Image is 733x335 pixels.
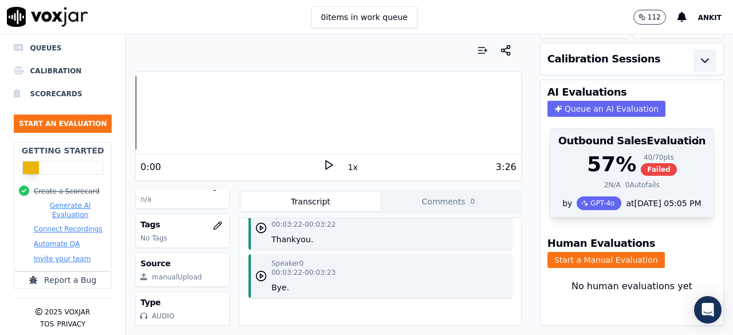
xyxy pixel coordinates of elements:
h2: Getting Started [22,145,104,156]
a: Queues [14,37,112,60]
h3: Human Evaluations [547,238,655,249]
button: Start an Evaluation [14,115,112,133]
div: manualUpload [152,273,202,282]
p: 2025 Voxjar [45,308,90,317]
p: 00:03:22 - 00:03:22 [271,220,336,229]
span: Failed [641,163,677,176]
p: Speaker 0 [271,259,304,268]
h3: Customer Phone [140,180,224,191]
button: Ankit [698,10,733,24]
button: TOS [40,320,54,329]
p: 00:03:22 - 00:03:23 [271,268,336,277]
button: you. [296,234,313,245]
button: Invite your team [34,254,90,263]
button: 1x [346,159,360,175]
button: Queue an AI Evaluation [547,101,665,117]
p: n/a [140,195,224,204]
p: No Tags [140,234,224,243]
div: 2 N/A [604,180,621,190]
div: at [DATE] 05:05 PM [621,198,701,209]
button: 112 [633,10,666,25]
div: AUDIO [152,312,174,321]
div: 3:26 [496,160,517,174]
div: 57 % [587,153,636,176]
button: Generate AI Evaluation [34,201,107,219]
h3: Type [140,297,224,308]
div: by [550,196,714,217]
span: 0 [467,196,478,207]
button: Connect Recordings [34,224,103,234]
p: 112 [648,13,661,22]
button: Privacy [57,320,85,329]
div: GPT-4o [577,196,621,210]
div: No human evaluations yet [550,279,714,321]
div: 0 Autofails [625,180,660,190]
span: Ankit [698,14,722,22]
button: Comments [380,192,519,211]
div: Open Intercom Messenger [694,296,722,324]
h3: Calibration Sessions [547,54,661,64]
div: 40 / 70 pts [641,153,677,162]
button: Start a Manual Evaluation [547,252,665,268]
button: Automate QA [34,239,80,249]
a: Scorecards [14,82,112,105]
button: Thank [271,234,296,245]
button: Bye. [271,282,289,293]
h3: AI Evaluations [547,87,627,97]
h3: Tags [140,219,224,230]
button: Create a Scorecard [34,187,100,196]
button: Report a Bug [14,271,112,289]
h3: Source [140,258,224,269]
button: Transcript [241,192,380,211]
img: voxjar logo [7,7,88,27]
button: 0items in work queue [311,6,417,28]
div: 0:00 [140,160,161,174]
button: 112 [633,10,677,25]
a: Calibration [14,60,112,82]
